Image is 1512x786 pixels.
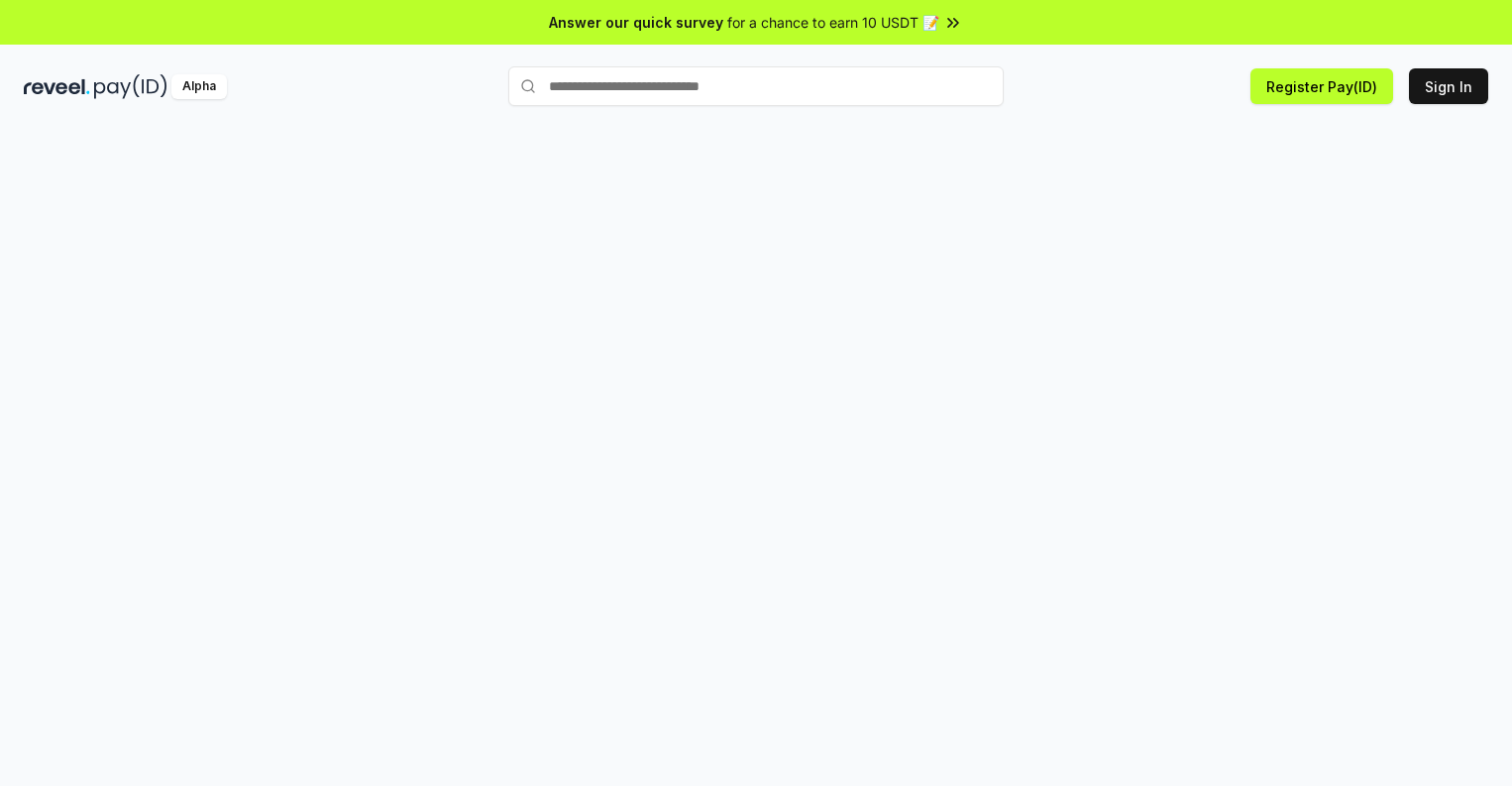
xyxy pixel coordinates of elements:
[94,74,167,99] img: pay_id
[1409,68,1488,104] button: Sign In
[24,74,90,99] img: reveel_dark
[1250,68,1393,104] button: Register Pay(ID)
[171,74,227,99] div: Alpha
[549,12,723,33] span: Answer our quick survey
[727,12,939,33] span: for a chance to earn 10 USDT 📝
